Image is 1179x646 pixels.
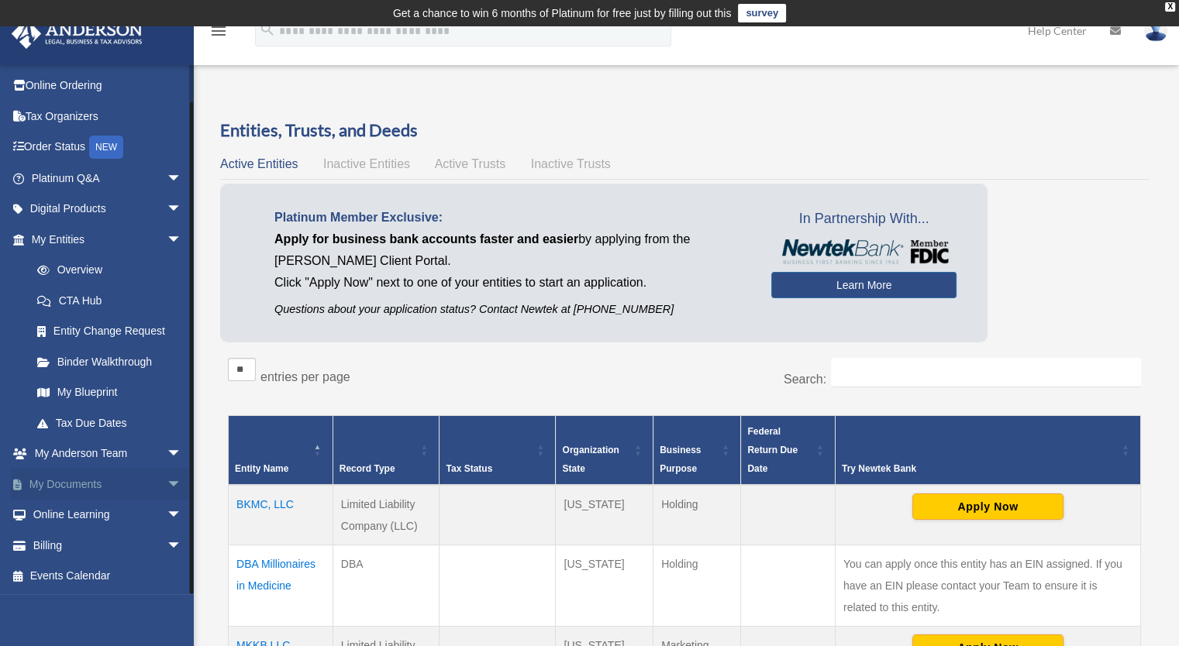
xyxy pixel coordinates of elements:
[835,415,1140,485] th: Try Newtek Bank : Activate to sort
[741,415,836,485] th: Federal Return Due Date: Activate to sort
[22,255,190,286] a: Overview
[274,300,748,319] p: Questions about your application status? Contact Newtek at [PHONE_NUMBER]
[556,415,653,485] th: Organization State: Activate to sort
[333,485,440,545] td: Limited Liability Company (LLC)
[747,426,798,474] span: Federal Return Due Date
[11,530,205,561] a: Billingarrow_drop_down
[11,70,205,101] a: Online Ordering
[229,545,333,626] td: DBA Millionaires in Medicine
[393,4,732,22] div: Get a chance to win 6 months of Platinum for free just by filling out this
[89,136,123,159] div: NEW
[235,463,288,474] span: Entity Name
[1165,2,1175,12] div: close
[274,232,578,246] span: Apply for business bank accounts faster and easier
[653,415,741,485] th: Business Purpose: Activate to sort
[842,459,1117,478] div: Try Newtek Bank
[11,132,205,163] a: Order StatusNEW
[274,207,748,229] p: Platinum Member Exclusive:
[229,415,333,485] th: Entity Name: Activate to invert sorting
[333,415,440,485] th: Record Type: Activate to sort
[435,157,506,170] span: Active Trusts
[167,224,198,256] span: arrow_drop_down
[784,373,826,386] label: Search:
[835,545,1140,626] td: You can apply once this entity has an EIN assigned. If you have an EIN please contact your Team t...
[22,377,198,408] a: My Blueprint
[11,101,205,132] a: Tax Organizers
[22,316,198,347] a: Entity Change Request
[531,157,611,170] span: Inactive Trusts
[1144,19,1167,42] img: User Pic
[562,445,619,474] span: Organization State
[912,493,1064,520] button: Apply Now
[7,19,147,49] img: Anderson Advisors Platinum Portal
[167,438,198,470] span: arrow_drop_down
[340,463,395,474] span: Record Type
[11,163,205,194] a: Platinum Q&Aarrow_drop_down
[556,485,653,545] td: [US_STATE]
[229,485,333,545] td: BKMC, LLC
[11,500,205,531] a: Online Learningarrow_drop_down
[11,438,205,469] a: My Anderson Teamarrow_drop_down
[220,119,1149,143] h3: Entities, Trusts, and Deeds
[653,545,741,626] td: Holding
[323,157,410,170] span: Inactive Entities
[259,21,276,38] i: search
[274,229,748,272] p: by applying from the [PERSON_NAME] Client Portal.
[440,415,556,485] th: Tax Status: Activate to sort
[260,370,350,383] label: entries per page
[22,346,198,377] a: Binder Walkthrough
[167,530,198,562] span: arrow_drop_down
[660,445,701,474] span: Business Purpose
[220,157,298,170] span: Active Entities
[11,561,205,592] a: Events Calendar
[11,194,205,225] a: Digital Productsarrow_drop_down
[167,469,198,500] span: arrow_drop_down
[446,463,492,474] span: Tax Status
[11,224,198,255] a: My Entitiesarrow_drop_down
[738,4,786,22] a: survey
[779,239,949,264] img: NewtekBankLogoSM.png
[653,485,741,545] td: Holding
[167,163,198,194] span: arrow_drop_down
[771,272,957,298] a: Learn More
[22,407,198,438] a: Tax Due Dates
[167,194,198,225] span: arrow_drop_down
[556,545,653,626] td: [US_STATE]
[11,469,205,500] a: My Documentsarrow_drop_down
[771,207,957,232] span: In Partnership With...
[333,545,440,626] td: DBA
[209,27,228,40] a: menu
[22,285,198,316] a: CTA Hub
[209,22,228,40] i: menu
[167,500,198,531] span: arrow_drop_down
[274,272,748,294] p: Click "Apply Now" next to one of your entities to start an application.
